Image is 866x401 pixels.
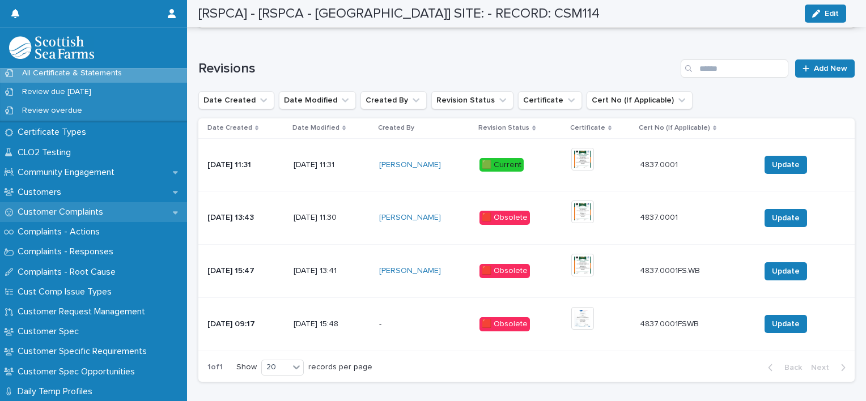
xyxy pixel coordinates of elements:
[13,167,124,178] p: Community Engagement
[9,36,94,59] img: mMrefqRFQpe26GRNOUkG
[772,266,800,277] span: Update
[198,298,855,351] tr: [DATE] 09:17[DATE] 15:48-🟥 Obsolete4837.0001FSWB4837.0001FSWB Update
[13,69,131,78] p: All Certificate & Statements
[639,122,710,134] p: Cert No (If Applicable)
[479,264,530,278] div: 🟥 Obsolete
[198,6,600,22] h2: [RSPCA] - [RSPCA - [GEOGRAPHIC_DATA]] SITE: - RECORD: CSM114
[13,227,109,237] p: Complaints - Actions
[379,266,441,276] a: [PERSON_NAME]
[13,207,112,217] p: Customer Complaints
[479,211,530,225] div: 🟥 Obsolete
[379,160,441,170] a: [PERSON_NAME]
[772,212,800,224] span: Update
[294,266,370,276] p: [DATE] 13:41
[765,156,807,174] button: Update
[587,91,693,109] button: Cert No (If Applicable)
[13,386,101,397] p: Daily Temp Profiles
[198,138,855,191] tr: [DATE] 11:31[DATE] 11:31[PERSON_NAME] 🟩 Current4837.00014837.0001 Update
[198,191,855,245] tr: [DATE] 13:43[DATE] 11:30[PERSON_NAME] 🟥 Obsolete4837.00014837.0001 Update
[765,315,807,333] button: Update
[640,158,680,170] p: 4837.0001
[765,262,807,280] button: Update
[279,91,356,109] button: Date Modified
[772,159,800,170] span: Update
[207,266,285,276] p: [DATE] 15:47
[294,160,370,170] p: [DATE] 11:31
[379,213,441,223] a: [PERSON_NAME]
[207,213,285,223] p: [DATE] 13:43
[13,87,100,97] p: Review due [DATE]
[795,59,855,78] a: Add New
[778,364,802,372] span: Back
[805,5,846,23] button: Edit
[13,106,91,116] p: Review overdue
[308,362,372,372] p: records per page
[13,246,122,257] p: Complaints - Responses
[640,264,702,276] p: 4837.0001FS.WB
[13,127,95,138] p: Certificate Types
[13,306,154,317] p: Customer Request Management
[378,122,414,134] p: Created By
[811,364,836,372] span: Next
[759,362,806,373] button: Back
[379,319,471,329] p: -
[681,59,788,78] input: Search
[360,91,427,109] button: Created By
[825,10,839,18] span: Edit
[198,91,274,109] button: Date Created
[806,362,855,373] button: Next
[207,122,252,134] p: Date Created
[207,319,285,329] p: [DATE] 09:17
[13,366,144,377] p: Customer Spec Opportunities
[479,158,524,172] div: 🟩 Current
[765,209,807,227] button: Update
[772,318,800,330] span: Update
[236,362,257,372] p: Show
[640,317,701,329] p: 4837.0001FSWB
[294,319,370,329] p: [DATE] 15:48
[13,187,70,198] p: Customers
[13,267,125,278] p: Complaints - Root Cause
[198,61,676,77] h1: Revisions
[262,361,289,373] div: 20
[479,317,530,331] div: 🟥 Obsolete
[198,353,232,381] p: 1 of 1
[13,346,156,357] p: Customer Specific Requirements
[13,326,88,337] p: Customer Spec
[198,245,855,298] tr: [DATE] 15:47[DATE] 13:41[PERSON_NAME] 🟥 Obsolete4837.0001FS.WB4837.0001FS.WB Update
[518,91,582,109] button: Certificate
[814,65,847,72] span: Add New
[207,160,285,170] p: [DATE] 11:31
[13,287,121,297] p: Cust Comp Issue Types
[292,122,339,134] p: Date Modified
[13,147,80,158] p: CLO2 Testing
[570,122,605,134] p: Certificate
[640,211,680,223] p: 4837.0001
[431,91,513,109] button: Revision Status
[478,122,529,134] p: Revision Status
[294,213,370,223] p: [DATE] 11:30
